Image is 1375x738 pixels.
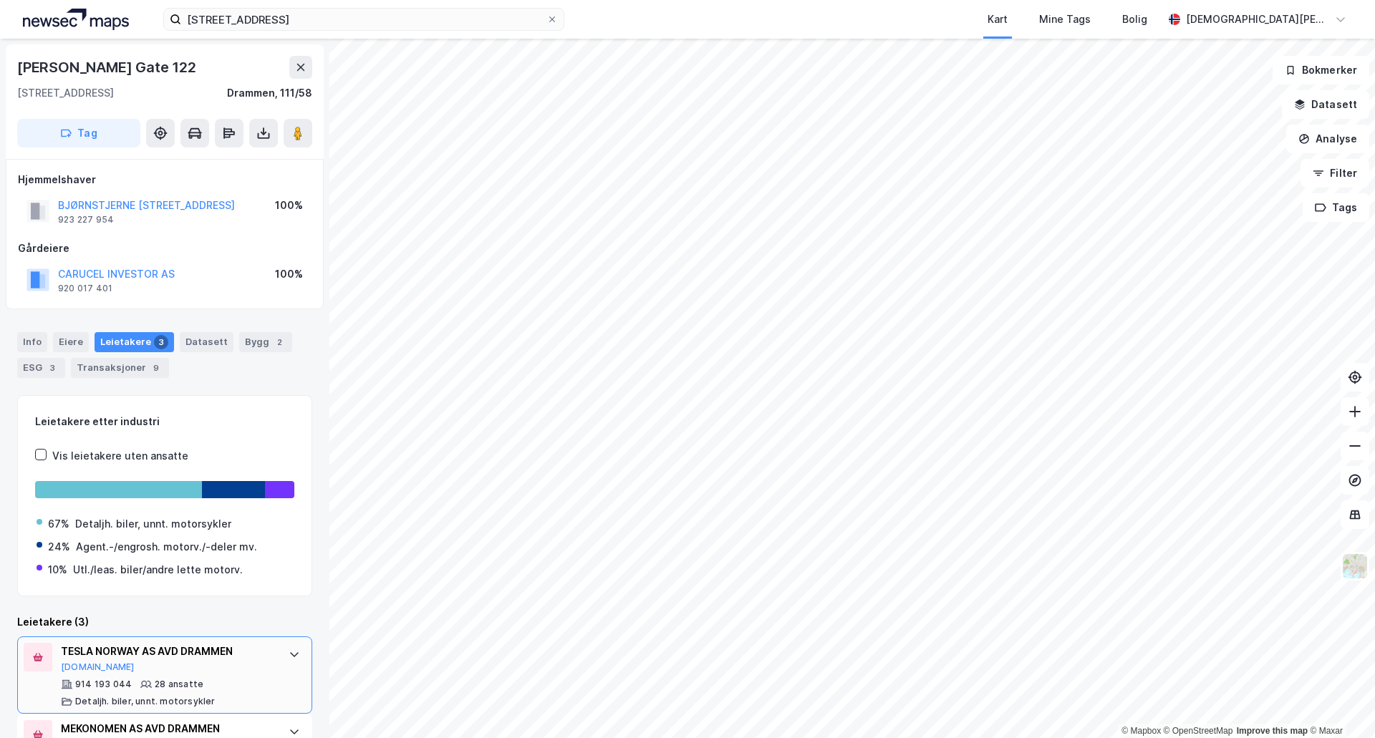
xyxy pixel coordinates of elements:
button: Tag [17,119,140,147]
div: [PERSON_NAME] Gate 122 [17,56,199,79]
div: [DEMOGRAPHIC_DATA][PERSON_NAME] [1186,11,1329,28]
div: 920 017 401 [58,283,112,294]
div: Drammen, 111/58 [227,84,312,102]
div: Agent.-/engrosh. motorv./-deler mv. [76,538,257,555]
button: Tags [1303,193,1369,222]
div: Leietakere etter industri [35,413,294,430]
div: 67% [48,515,69,533]
button: [DOMAIN_NAME] [61,661,135,673]
div: MEKONOMEN AS AVD DRAMMEN [61,720,274,737]
div: [STREET_ADDRESS] [17,84,114,102]
div: Eiere [53,332,89,352]
div: 100% [275,197,303,214]
button: Analyse [1286,125,1369,153]
div: Bolig [1122,11,1147,28]
img: logo.a4113a55bc3d86da70a041830d287a7e.svg [23,9,129,30]
div: 28 ansatte [155,679,203,690]
div: Transaksjoner [71,358,169,378]
div: 100% [275,266,303,283]
div: Info [17,332,47,352]
div: Gårdeiere [18,240,312,257]
div: Detaljh. biler, unnt. motorsykler [75,515,231,533]
iframe: Chat Widget [1303,669,1375,738]
button: Datasett [1282,90,1369,119]
div: Utl./leas. biler/andre lette motorv. [73,561,243,578]
img: Z [1341,553,1369,580]
a: Mapbox [1121,726,1161,736]
input: Søk på adresse, matrikkel, gårdeiere, leietakere eller personer [181,9,546,30]
div: 923 227 954 [58,214,114,225]
div: 3 [45,361,59,375]
div: Bygg [239,332,292,352]
button: Filter [1301,159,1369,188]
div: Leietakere (3) [17,613,312,631]
div: 914 193 044 [75,679,132,690]
div: Kontrollprogram for chat [1303,669,1375,738]
a: OpenStreetMap [1164,726,1233,736]
button: Bokmerker [1273,56,1369,84]
a: Improve this map [1237,726,1308,736]
div: 10% [48,561,67,578]
div: 9 [149,361,163,375]
div: Mine Tags [1039,11,1091,28]
div: Datasett [180,332,233,352]
div: 3 [154,335,168,349]
div: Hjemmelshaver [18,171,312,188]
div: Vis leietakere uten ansatte [52,447,188,465]
div: TESLA NORWAY AS AVD DRAMMEN [61,643,274,660]
div: 24% [48,538,70,555]
div: Detaljh. biler, unnt. motorsykler [75,696,216,707]
div: ESG [17,358,65,378]
div: Kart [988,11,1008,28]
div: 2 [272,335,286,349]
div: Leietakere [95,332,174,352]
